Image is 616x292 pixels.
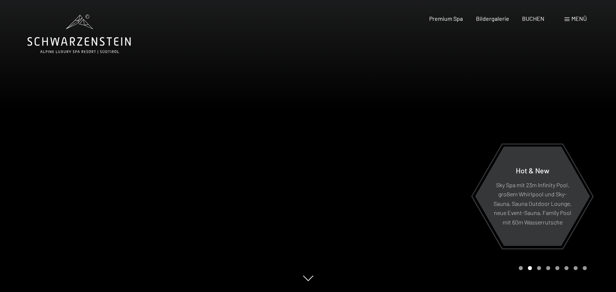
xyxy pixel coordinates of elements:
[516,266,587,270] div: Carousel Pagination
[555,266,559,270] div: Carousel Page 5
[519,266,523,270] div: Carousel Page 1
[571,15,587,22] span: Menü
[475,146,590,246] a: Hot & New Sky Spa mit 23m Infinity Pool, großem Whirlpool und Sky-Sauna, Sauna Outdoor Lounge, ne...
[476,15,509,22] a: Bildergalerie
[528,266,532,270] div: Carousel Page 2 (Current Slide)
[522,15,544,22] a: BUCHEN
[583,266,587,270] div: Carousel Page 8
[537,266,541,270] div: Carousel Page 3
[493,180,572,227] p: Sky Spa mit 23m Infinity Pool, großem Whirlpool und Sky-Sauna, Sauna Outdoor Lounge, neue Event-S...
[516,166,549,174] span: Hot & New
[546,266,550,270] div: Carousel Page 4
[564,266,568,270] div: Carousel Page 6
[574,266,578,270] div: Carousel Page 7
[429,15,463,22] a: Premium Spa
